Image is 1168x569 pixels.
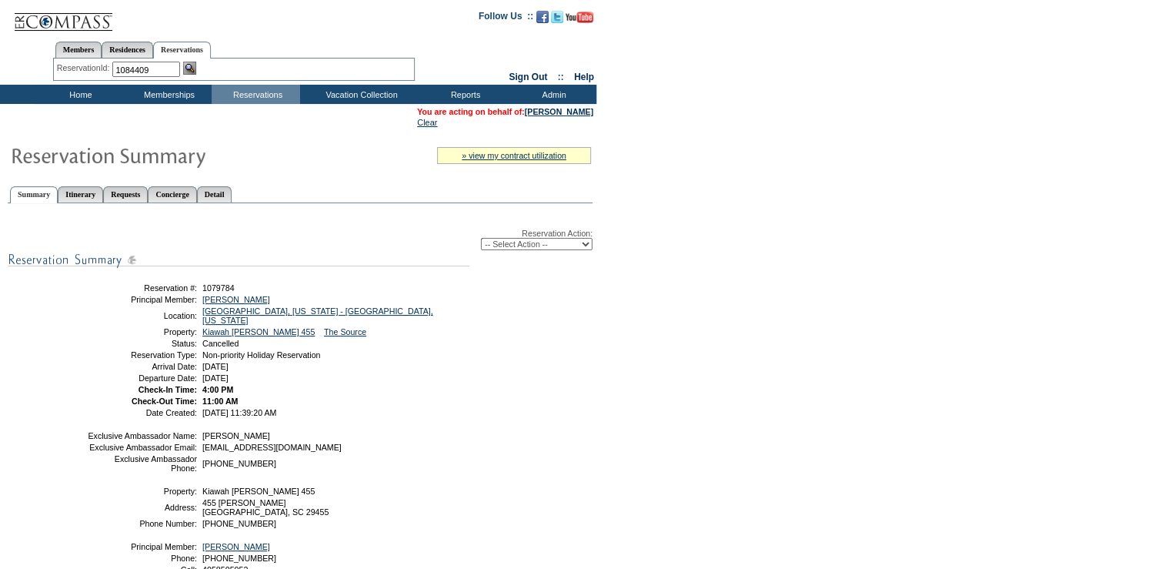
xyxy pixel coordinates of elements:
td: Follow Us :: [479,9,533,28]
a: [PERSON_NAME] [202,295,270,304]
td: Exclusive Ambassador Email: [87,443,197,452]
td: Principal Member: [87,295,197,304]
div: ReservationId: [57,62,113,75]
span: [PERSON_NAME] [202,431,270,440]
a: Reservations [153,42,211,59]
a: [PERSON_NAME] [202,542,270,551]
a: Detail [197,186,232,202]
td: Phone: [87,554,197,563]
td: Memberships [123,85,212,104]
td: Exclusive Ambassador Phone: [87,454,197,473]
td: Home [35,85,123,104]
div: Reservation Action: [8,229,592,250]
img: Become our fan on Facebook [536,11,549,23]
a: [PERSON_NAME] [525,107,593,116]
a: Help [574,72,594,82]
a: Sign Out [509,72,547,82]
td: Vacation Collection [300,85,419,104]
span: 455 [PERSON_NAME] [GEOGRAPHIC_DATA], SC 29455 [202,498,329,517]
span: [DATE] [202,362,229,371]
td: Admin [508,85,596,104]
td: Exclusive Ambassador Name: [87,431,197,440]
span: [PHONE_NUMBER] [202,519,276,528]
td: Date Created: [87,408,197,417]
span: [DATE] [202,373,229,383]
td: Reservations [212,85,300,104]
img: Reservaton Summary [10,139,318,170]
td: Property: [87,487,197,496]
strong: Check-Out Time: [132,397,197,406]
a: Concierge [148,186,196,202]
a: Itinerary [58,186,103,202]
td: Status: [87,339,197,348]
img: subTtlResSummary.gif [8,250,469,269]
a: [GEOGRAPHIC_DATA], [US_STATE] - [GEOGRAPHIC_DATA], [US_STATE] [202,306,433,325]
td: Arrival Date: [87,362,197,371]
a: Members [55,42,102,58]
a: Residences [102,42,153,58]
span: :: [558,72,564,82]
span: Non-priority Holiday Reservation [202,350,320,360]
a: Summary [10,186,58,203]
a: Subscribe to our YouTube Channel [566,15,593,25]
td: Address: [87,498,197,517]
td: Property: [87,327,197,336]
a: The Source [324,327,366,336]
img: Follow us on Twitter [551,11,563,23]
td: Reservation Type: [87,350,197,360]
td: Departure Date: [87,373,197,383]
img: Reservation Search [183,62,196,75]
strong: Check-In Time: [138,385,197,394]
td: Reports [419,85,508,104]
img: Subscribe to our YouTube Channel [566,12,593,23]
td: Reservation #: [87,283,197,293]
td: Location: [87,306,197,325]
span: Cancelled [202,339,239,348]
span: [DATE] 11:39:20 AM [202,408,276,417]
a: Follow us on Twitter [551,15,563,25]
span: [PHONE_NUMBER] [202,459,276,468]
a: Requests [103,186,148,202]
span: [EMAIL_ADDRESS][DOMAIN_NAME] [202,443,342,452]
span: 1079784 [202,283,235,293]
span: 4:00 PM [202,385,233,394]
span: You are acting on behalf of: [417,107,593,116]
td: Principal Member: [87,542,197,551]
a: » view my contract utilization [462,151,566,160]
a: Become our fan on Facebook [536,15,549,25]
span: 11:00 AM [202,397,238,406]
a: Kiawah [PERSON_NAME] 455 [202,327,315,336]
span: [PHONE_NUMBER] [202,554,276,563]
span: Kiawah [PERSON_NAME] 455 [202,487,315,496]
a: Clear [417,118,437,127]
td: Phone Number: [87,519,197,528]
